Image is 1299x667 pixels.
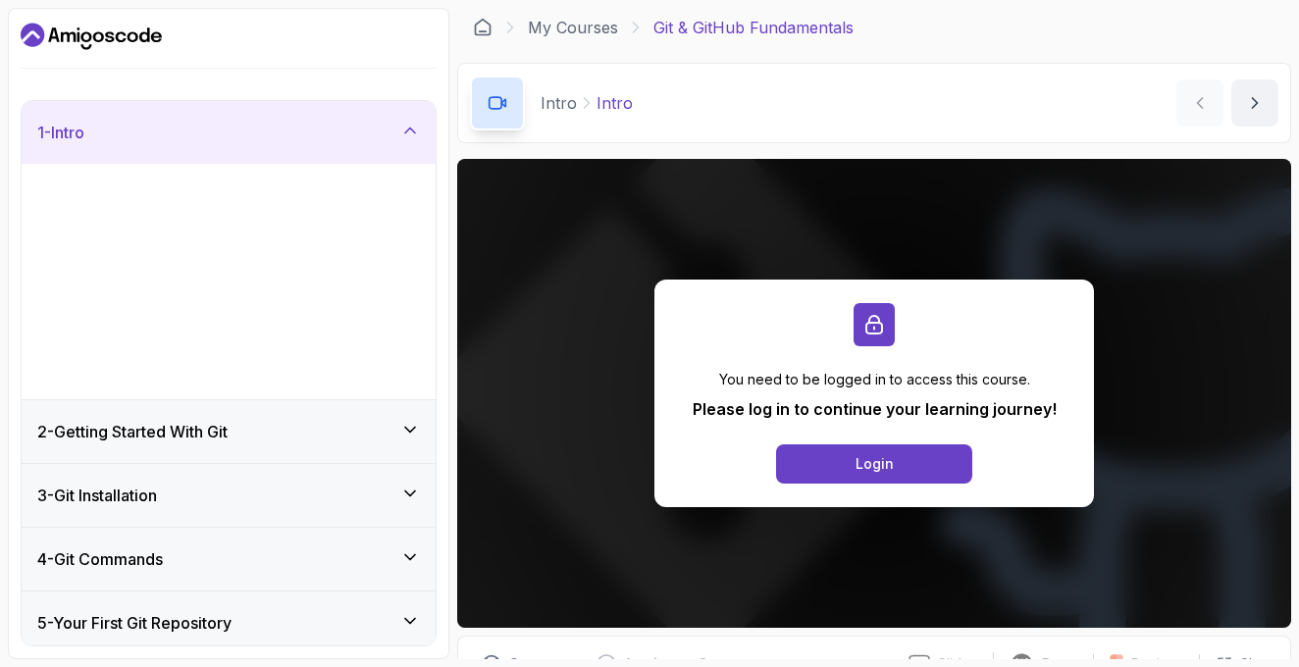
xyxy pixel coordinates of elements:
p: Please log in to continue your learning journey! [693,397,1057,421]
h3: 4 - Git Commands [37,547,163,571]
p: Git & GitHub Fundamentals [653,16,854,39]
h3: 5 - Your First Git Repository [37,611,232,635]
p: Intro [597,91,633,115]
p: Intro [541,91,577,115]
h3: 2 - Getting Started With Git [37,420,228,443]
div: Login [856,454,894,474]
a: My Courses [528,16,618,39]
button: 3-Git Installation [22,464,436,527]
button: Login [776,444,972,484]
button: 2-Getting Started With Git [22,400,436,463]
p: You need to be logged in to access this course. [693,370,1057,389]
h3: 1 - Intro [37,121,84,144]
button: previous content [1176,79,1223,127]
a: Dashboard [473,18,493,37]
button: 5-Your First Git Repository [22,591,436,654]
button: next content [1231,79,1278,127]
button: 4-Git Commands [22,528,436,590]
h3: 3 - Git Installation [37,484,157,507]
button: 1-Intro [22,101,436,164]
a: Dashboard [21,21,162,52]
